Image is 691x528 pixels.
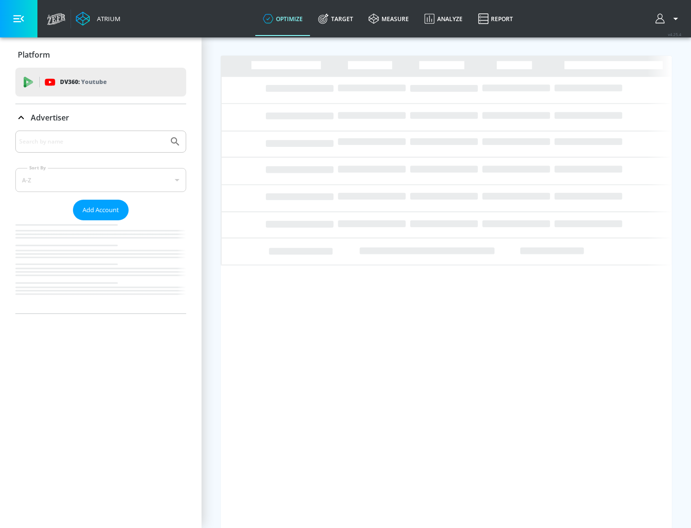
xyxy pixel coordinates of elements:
[19,135,165,148] input: Search by name
[361,1,417,36] a: measure
[31,112,69,123] p: Advertiser
[15,41,186,68] div: Platform
[15,104,186,131] div: Advertiser
[15,68,186,96] div: DV360: Youtube
[417,1,470,36] a: Analyze
[310,1,361,36] a: Target
[470,1,521,36] a: Report
[60,77,107,87] p: DV360:
[73,200,129,220] button: Add Account
[76,12,120,26] a: Atrium
[668,32,681,37] span: v 4.25.4
[15,220,186,313] nav: list of Advertiser
[15,131,186,313] div: Advertiser
[81,77,107,87] p: Youtube
[15,168,186,192] div: A-Z
[27,165,48,171] label: Sort By
[18,49,50,60] p: Platform
[255,1,310,36] a: optimize
[93,14,120,23] div: Atrium
[83,204,119,216] span: Add Account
